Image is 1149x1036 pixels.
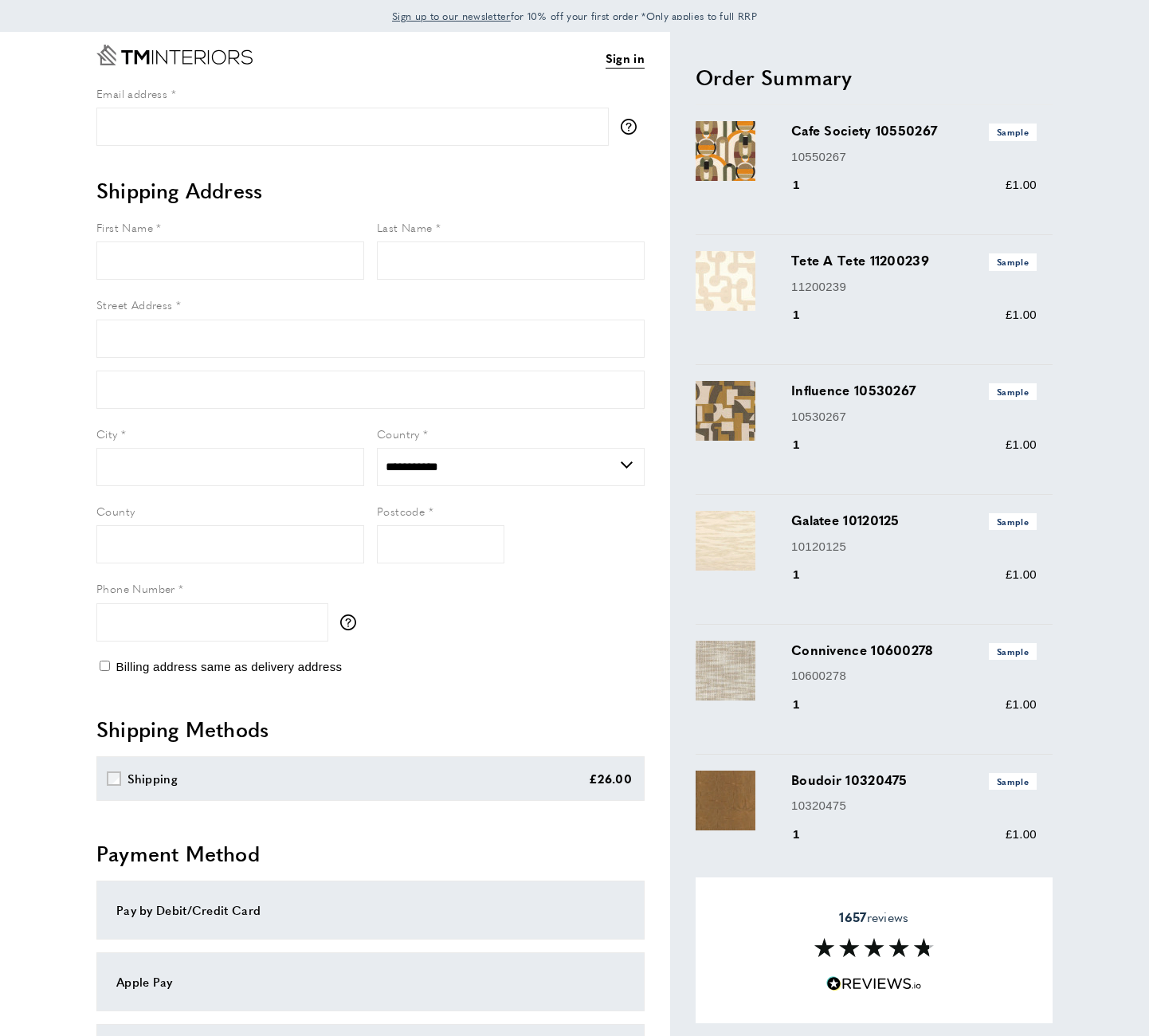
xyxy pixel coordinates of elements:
h3: Connivence 10600278 [791,641,1037,660]
span: for 10% off your first order *Only applies to full RRP [392,9,757,23]
span: County [96,503,135,519]
h3: Galatee 10120125 [791,511,1037,530]
span: reviews [839,908,908,924]
span: Phone Number [96,580,175,596]
div: 1 [791,695,822,714]
input: Billing address same as delivery address [100,661,110,671]
img: Reviews section [814,938,934,957]
div: 1 [791,825,822,844]
span: Postcode [377,503,425,519]
button: More information [340,614,364,630]
h3: Boudoir 10320475 [791,771,1037,790]
p: 10120125 [791,537,1037,556]
h2: Order Summary [696,63,1053,92]
img: Galatee 10120125 [696,511,755,571]
span: Sample [989,253,1037,270]
h3: Influence 10530267 [791,381,1037,400]
span: Billing address same as delivery address [116,660,342,673]
span: £1.00 [1006,567,1037,581]
div: Shipping [127,769,178,788]
img: Influence 10530267 [696,381,755,441]
span: Email address [96,85,167,101]
span: Last Name [377,219,433,235]
h2: Payment Method [96,839,645,868]
span: Sample [989,643,1037,660]
h3: Cafe Society 10550267 [791,121,1037,140]
span: £1.00 [1006,827,1037,841]
span: Street Address [96,296,173,312]
span: Sample [989,513,1037,530]
span: £1.00 [1006,697,1037,711]
h2: Shipping Address [96,176,645,205]
div: 1 [791,435,822,454]
span: Sample [989,773,1037,790]
img: Boudoir 10320475 [696,771,755,830]
p: 10600278 [791,666,1037,685]
p: 10530267 [791,407,1037,426]
span: Country [377,426,420,441]
span: Sample [989,124,1037,140]
button: More information [621,119,645,135]
div: Apple Pay [116,972,625,991]
a: Sign up to our newsletter [392,8,511,24]
span: Sign up to our newsletter [392,9,511,23]
a: Sign in [606,49,645,69]
img: Reviews.io 5 stars [826,976,922,991]
div: 1 [791,565,822,584]
span: City [96,426,118,441]
strong: 1657 [839,907,866,925]
div: 1 [791,175,822,194]
img: Cafe Society 10550267 [696,121,755,181]
span: First Name [96,219,153,235]
p: 11200239 [791,277,1037,296]
h3: Tete A Tete 11200239 [791,251,1037,270]
div: £26.00 [589,769,632,788]
span: £1.00 [1006,178,1037,191]
p: 10320475 [791,796,1037,815]
h2: Shipping Methods [96,715,645,744]
img: Tete A Tete 11200239 [696,251,755,311]
span: £1.00 [1006,308,1037,321]
img: Connivence 10600278 [696,641,755,700]
a: Go to Home page [96,45,253,65]
div: 1 [791,305,822,324]
span: £1.00 [1006,438,1037,451]
p: 10550267 [791,147,1037,167]
div: Pay by Debit/Credit Card [116,901,625,920]
span: Sample [989,383,1037,400]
